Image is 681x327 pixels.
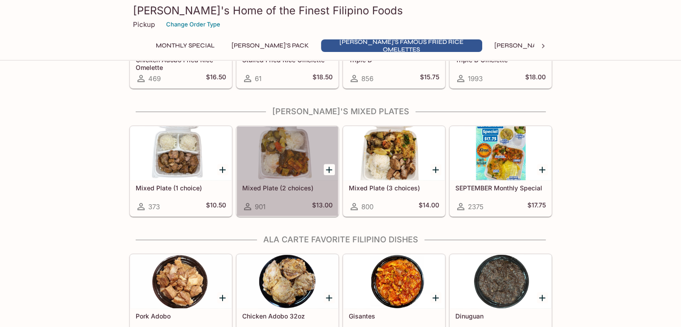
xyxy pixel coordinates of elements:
h5: Gisantes [349,312,439,320]
h5: Mixed Plate (1 choice) [136,184,226,192]
h5: Chicken Adobo Fried Rice Omelette [136,56,226,71]
button: Monthly Special [151,39,219,52]
h3: [PERSON_NAME]'s Home of the Finest Filipino Foods [133,4,548,17]
button: [PERSON_NAME]'s Mixed Plates [489,39,604,52]
h5: Mixed Plate (2 choices) [242,184,333,192]
h5: $18.50 [313,73,333,84]
button: Add SEPTEMBER Monthly Special [537,164,548,175]
h5: $15.75 [420,73,439,84]
div: Mixed Plate (2 choices) [237,126,338,180]
h5: $17.75 [527,201,546,212]
span: 901 [255,202,266,211]
span: 800 [361,202,373,211]
div: Pork Adobo [130,254,231,308]
span: 2375 [468,202,484,211]
h4: [PERSON_NAME]'s Mixed Plates [129,107,552,116]
div: Mixed Plate (1 choice) [130,126,231,180]
h5: $14.00 [419,201,439,212]
h5: $10.50 [206,201,226,212]
button: Add Mixed Plate (2 choices) [324,164,335,175]
div: Gisantes [343,254,445,308]
span: 61 [255,74,261,83]
p: Pickup [133,20,155,29]
h5: $18.00 [525,73,546,84]
h5: Dinuguan [455,312,546,320]
div: Mixed Plate (3 choices) [343,126,445,180]
a: Mixed Plate (2 choices)901$13.00 [236,126,338,216]
button: Add Pork Adobo [217,292,228,303]
button: Add Mixed Plate (1 choice) [217,164,228,175]
span: 373 [148,202,160,211]
h4: Ala Carte Favorite Filipino Dishes [129,235,552,245]
a: Mixed Plate (3 choices)800$14.00 [343,126,445,216]
h5: Mixed Plate (3 choices) [349,184,439,192]
h5: $13.00 [312,201,333,212]
h5: Pork Adobo [136,312,226,320]
div: Chicken Adobo 32oz [237,254,338,308]
h5: $16.50 [206,73,226,84]
button: Add Dinuguan [537,292,548,303]
a: Mixed Plate (1 choice)373$10.50 [130,126,232,216]
span: 1993 [468,74,483,83]
div: SEPTEMBER Monthly Special [450,126,551,180]
button: Change Order Type [162,17,224,31]
h5: Chicken Adobo 32oz [242,312,333,320]
div: Dinuguan [450,254,551,308]
span: 856 [361,74,373,83]
button: Add Mixed Plate (3 choices) [430,164,441,175]
h5: SEPTEMBER Monthly Special [455,184,546,192]
span: 469 [148,74,161,83]
button: Add Chicken Adobo 32oz [324,292,335,303]
button: [PERSON_NAME]'s Famous Fried Rice Omelettes [321,39,482,52]
a: SEPTEMBER Monthly Special2375$17.75 [450,126,552,216]
button: [PERSON_NAME]'s Pack [227,39,314,52]
button: Add Gisantes [430,292,441,303]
